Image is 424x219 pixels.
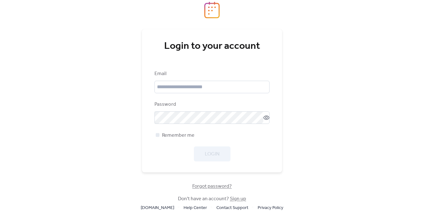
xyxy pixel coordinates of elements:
span: Privacy Policy [258,204,283,212]
a: Help Center [184,204,207,211]
img: logo [204,2,220,18]
a: Privacy Policy [258,204,283,211]
div: Email [154,70,268,78]
a: Forgot password? [192,185,232,188]
span: Contact Support [216,204,248,212]
a: Sign up [230,194,246,204]
div: Login to your account [154,40,270,53]
span: Forgot password? [192,183,232,190]
div: Password [154,101,268,108]
a: [DOMAIN_NAME] [141,204,174,211]
a: Contact Support [216,204,248,211]
span: [DOMAIN_NAME] [141,204,174,212]
span: Remember me [162,132,194,139]
span: Help Center [184,204,207,212]
span: Don't have an account? [178,195,246,203]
